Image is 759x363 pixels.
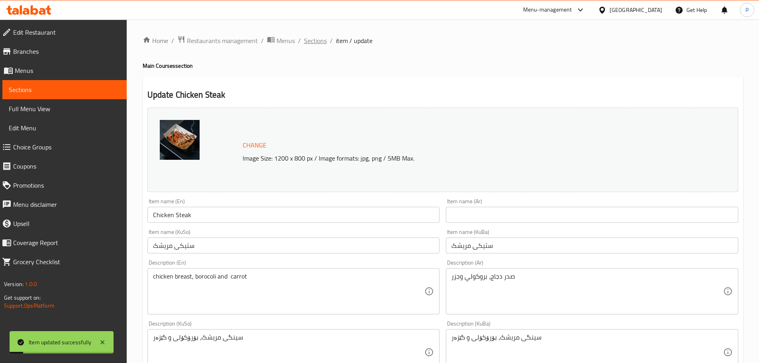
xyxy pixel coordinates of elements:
[13,47,120,56] span: Branches
[243,139,267,151] span: Change
[446,237,738,253] input: Enter name KuBa
[147,89,738,101] h2: Update Chicken Steak
[4,300,55,311] a: Support.OpsPlatform
[13,161,120,171] span: Coupons
[298,36,301,45] li: /
[330,36,333,45] li: /
[13,181,120,190] span: Promotions
[2,118,127,137] a: Edit Menu
[13,200,120,209] span: Menu disclaimer
[171,36,174,45] li: /
[25,279,37,289] span: 1.0.0
[267,35,295,46] a: Menus
[13,257,120,267] span: Grocery Checklist
[177,35,258,46] a: Restaurants management
[277,36,295,45] span: Menus
[304,36,327,45] a: Sections
[147,207,440,223] input: Enter name En
[9,85,120,94] span: Sections
[446,207,738,223] input: Enter name Ar
[523,5,572,15] div: Menu-management
[261,36,264,45] li: /
[13,27,120,37] span: Edit Restaurant
[745,6,749,14] span: P
[239,137,270,153] button: Change
[4,292,41,303] span: Get support on:
[610,6,662,14] div: [GEOGRAPHIC_DATA]
[9,123,120,133] span: Edit Menu
[2,80,127,99] a: Sections
[13,238,120,247] span: Coverage Report
[160,120,200,160] img: chicken_steak_638740965691748229.jpg
[143,62,743,70] h4: Main Courses section
[15,66,120,75] span: Menus
[29,338,91,347] div: Item updated successfully
[187,36,258,45] span: Restaurants management
[2,99,127,118] a: Full Menu View
[13,142,120,152] span: Choice Groups
[143,36,168,45] a: Home
[153,273,425,310] textarea: chicken breast, borocoli and carrot
[239,153,664,163] p: Image Size: 1200 x 800 px / Image formats: jpg, png / 5MB Max.
[4,279,24,289] span: Version:
[143,35,743,46] nav: breadcrumb
[147,237,440,253] input: Enter name KuSo
[451,273,723,310] textarea: صدر دجاج، بروكولي وجزر
[13,219,120,228] span: Upsell
[336,36,373,45] span: item / update
[9,104,120,114] span: Full Menu View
